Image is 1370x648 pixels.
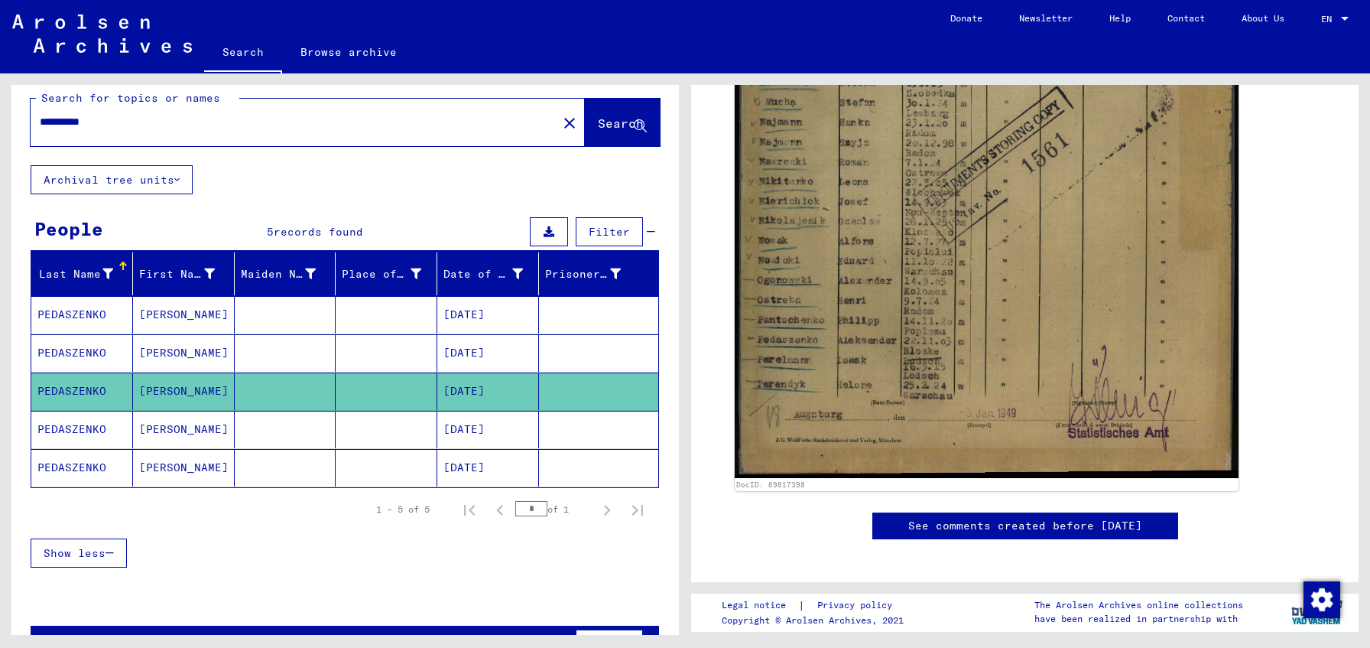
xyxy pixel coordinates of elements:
[12,15,192,53] img: Arolsen_neg.svg
[589,225,630,239] span: Filter
[722,614,911,627] p: Copyright © Arolsen Archives, 2021
[235,252,336,295] mat-header-cell: Maiden Name
[1034,612,1243,626] p: have been realized in partnership with
[545,262,640,286] div: Prisoner #
[44,546,106,560] span: Show less
[539,252,658,295] mat-header-cell: Prisoner #
[31,296,133,334] mat-cell: PEDASZENKO
[585,99,660,146] button: Search
[437,449,539,487] mat-cell: [DATE]
[1034,598,1243,612] p: The Arolsen Archives online collections
[267,225,274,239] span: 5
[31,334,133,372] mat-cell: PEDASZENKO
[31,165,193,194] button: Archival tree units
[554,107,585,138] button: Clear
[133,296,235,334] mat-cell: [PERSON_NAME]
[545,266,621,282] div: Prisoner #
[592,494,622,525] button: Next page
[336,252,437,295] mat-header-cell: Place of Birth
[1303,581,1339,617] div: Change consent
[560,114,579,132] mat-icon: close
[1288,593,1346,631] img: yv_logo.png
[139,266,215,282] div: First Name
[31,373,133,410] mat-cell: PEDASZENKO
[437,411,539,448] mat-cell: [DATE]
[37,266,113,282] div: Last Name
[485,494,515,525] button: Previous page
[37,262,132,286] div: Last Name
[437,296,539,334] mat-cell: [DATE]
[342,262,440,286] div: Place of Birth
[41,91,220,105] mat-label: Search for topics or names
[282,34,415,70] a: Browse archive
[1321,14,1338,24] span: EN
[598,116,644,131] span: Search
[908,518,1142,534] a: See comments created before [DATE]
[622,494,653,525] button: Last page
[805,598,911,614] a: Privacy policy
[139,262,234,286] div: First Name
[241,266,317,282] div: Maiden Name
[31,449,133,487] mat-cell: PEDASZENKO
[722,598,911,614] div: |
[1303,581,1340,618] img: Change consent
[437,334,539,372] mat-cell: [DATE]
[443,262,542,286] div: Date of Birth
[376,503,430,516] div: 1 – 5 of 5
[34,215,103,243] div: People
[133,334,235,372] mat-cell: [PERSON_NAME]
[437,373,539,410] mat-cell: [DATE]
[437,252,539,295] mat-header-cell: Date of Birth
[454,494,485,525] button: First page
[133,449,235,487] mat-cell: [PERSON_NAME]
[722,598,798,614] a: Legal notice
[133,411,235,448] mat-cell: [PERSON_NAME]
[204,34,282,73] a: Search
[443,266,523,282] div: Date of Birth
[133,252,235,295] mat-header-cell: First Name
[133,373,235,410] mat-cell: [PERSON_NAME]
[342,266,421,282] div: Place of Birth
[576,217,643,246] button: Filter
[274,225,363,239] span: records found
[31,539,127,568] button: Show less
[31,411,133,448] mat-cell: PEDASZENKO
[515,502,592,516] div: of 1
[31,252,133,295] mat-header-cell: Last Name
[241,262,336,286] div: Maiden Name
[736,480,805,489] a: DocID: 69817398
